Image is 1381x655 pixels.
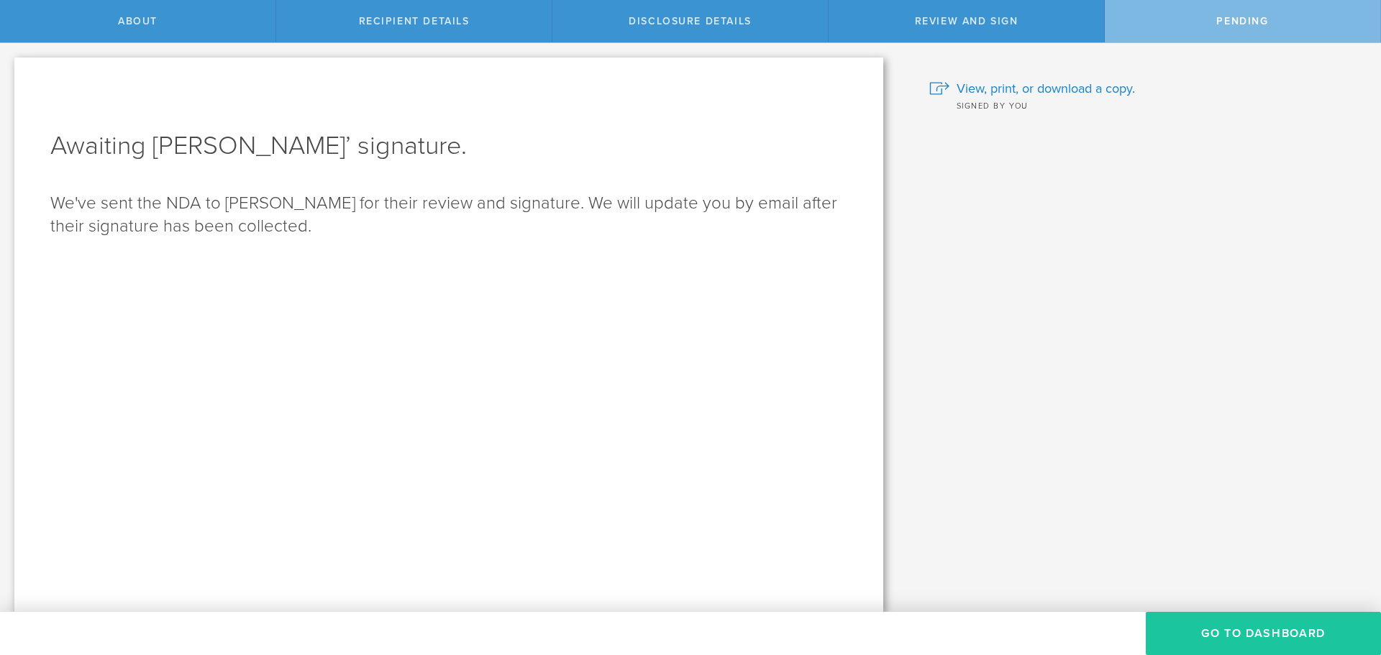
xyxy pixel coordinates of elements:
[929,98,1359,112] div: Signed by you
[359,15,470,27] span: Recipient details
[1216,15,1268,27] span: Pending
[118,15,158,27] span: About
[50,129,847,163] h1: Awaiting [PERSON_NAME]’ signature.
[1146,612,1381,655] button: Go to dashboard
[957,79,1135,98] span: View, print, or download a copy.
[629,15,752,27] span: Disclosure details
[915,15,1018,27] span: Review and sign
[50,192,847,238] p: We've sent the NDA to [PERSON_NAME] for their review and signature. We will update you by email a...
